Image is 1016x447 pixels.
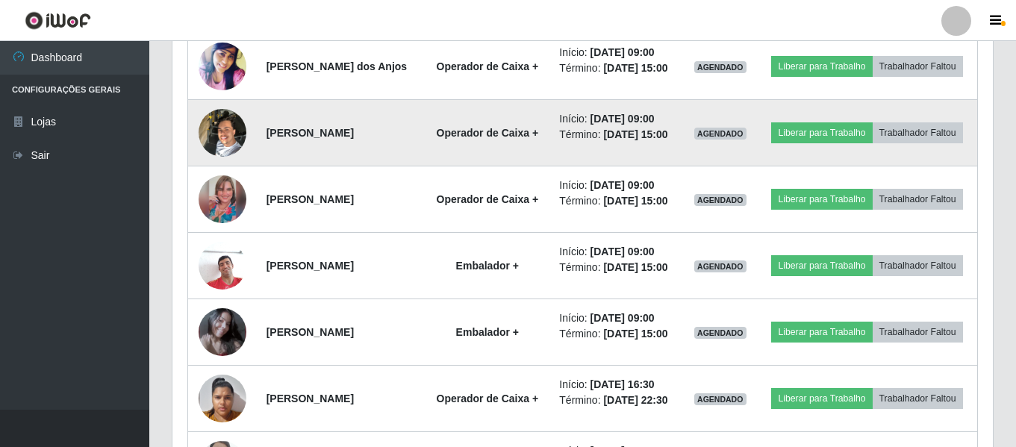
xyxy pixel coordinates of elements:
img: 1659984229143.jpeg [199,234,246,297]
li: Término: [559,193,674,209]
li: Término: [559,326,674,342]
strong: Operador de Caixa + [437,60,539,72]
time: [DATE] 16:30 [590,378,655,390]
li: Início: [559,310,674,326]
li: Término: [559,393,674,408]
strong: [PERSON_NAME] [267,393,354,404]
strong: [PERSON_NAME] [267,127,354,139]
time: [DATE] 09:00 [590,179,655,191]
button: Trabalhador Faltou [873,388,963,409]
img: 1724269488356.jpeg [199,366,246,430]
strong: [PERSON_NAME] dos Anjos [267,60,408,72]
button: Trabalhador Faltou [873,56,963,77]
strong: Embalador + [456,326,519,338]
button: Trabalhador Faltou [873,322,963,343]
li: Início: [559,111,674,127]
img: 1725217718320.jpeg [199,101,246,164]
strong: [PERSON_NAME] [267,193,354,205]
button: Liberar para Trabalho [771,255,872,276]
li: Término: [559,260,674,275]
span: AGENDADO [694,260,747,272]
time: [DATE] 09:00 [590,46,655,58]
span: AGENDADO [694,128,747,140]
time: [DATE] 22:30 [603,394,667,406]
button: Trabalhador Faltou [873,122,963,143]
strong: [PERSON_NAME] [267,260,354,272]
li: Término: [559,60,674,76]
span: AGENDADO [694,61,747,73]
strong: Embalador + [456,260,519,272]
strong: [PERSON_NAME] [267,326,354,338]
button: Liberar para Trabalho [771,322,872,343]
li: Início: [559,45,674,60]
strong: Operador de Caixa + [437,193,539,205]
button: Liberar para Trabalho [771,56,872,77]
time: [DATE] 15:00 [603,328,667,340]
span: AGENDADO [694,393,747,405]
time: [DATE] 09:00 [590,113,655,125]
time: [DATE] 09:00 [590,312,655,324]
strong: Operador de Caixa + [437,127,539,139]
button: Liberar para Trabalho [771,189,872,210]
li: Início: [559,377,674,393]
button: Trabalhador Faltou [873,255,963,276]
button: Liberar para Trabalho [771,122,872,143]
time: [DATE] 15:00 [603,128,667,140]
span: AGENDADO [694,194,747,206]
img: 1685320572909.jpeg [199,39,246,95]
time: [DATE] 15:00 [603,62,667,74]
button: Liberar para Trabalho [771,388,872,409]
li: Início: [559,244,674,260]
time: [DATE] 09:00 [590,246,655,257]
span: AGENDADO [694,327,747,339]
strong: Operador de Caixa + [437,393,539,404]
li: Início: [559,178,674,193]
time: [DATE] 15:00 [603,261,667,273]
img: 1707873977583.jpeg [199,304,246,359]
img: 1753388876118.jpeg [199,175,246,223]
img: CoreUI Logo [25,11,91,30]
li: Término: [559,127,674,143]
time: [DATE] 15:00 [603,195,667,207]
button: Trabalhador Faltou [873,189,963,210]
